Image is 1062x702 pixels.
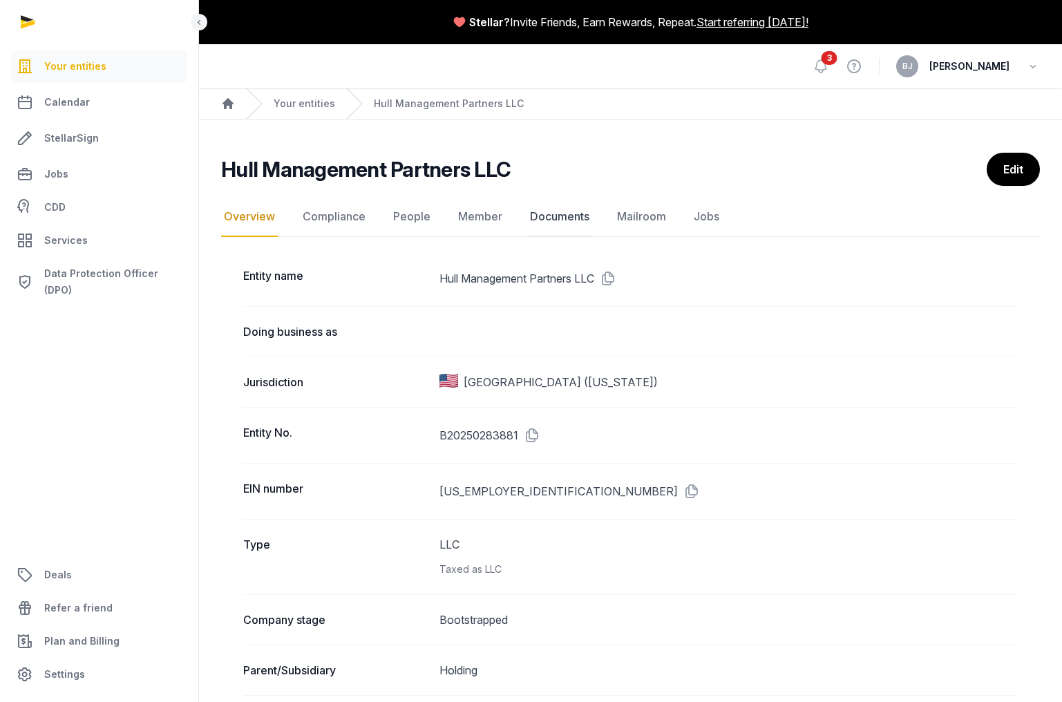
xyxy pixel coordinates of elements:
[243,611,428,628] dt: Company stage
[11,50,187,83] a: Your entities
[44,265,182,298] span: Data Protection Officer (DPO)
[464,374,658,390] span: [GEOGRAPHIC_DATA] ([US_STATE])
[896,55,918,77] button: BJ
[11,558,187,591] a: Deals
[243,323,428,340] dt: Doing business as
[243,424,428,446] dt: Entity No.
[987,153,1040,186] a: Edit
[439,662,1018,679] dd: Holding
[11,86,187,119] a: Calendar
[11,193,187,221] a: CDD
[300,197,368,237] a: Compliance
[902,62,913,70] span: BJ
[274,97,335,111] a: Your entities
[439,561,1018,578] div: Taxed as LLC
[813,542,1062,702] iframe: Chat Widget
[439,611,1018,628] dd: Bootstrapped
[44,58,106,75] span: Your entities
[455,197,505,237] a: Member
[243,480,428,502] dt: EIN number
[243,662,428,679] dt: Parent/Subsidiary
[469,14,510,30] span: Stellar?
[243,374,428,390] dt: Jurisdiction
[374,97,524,111] a: Hull Management Partners LLC
[822,51,837,65] span: 3
[243,267,428,290] dt: Entity name
[11,658,187,691] a: Settings
[439,424,1018,446] dd: B20250283881
[221,157,511,182] h2: Hull Management Partners LLC
[44,199,66,216] span: CDD
[696,14,808,30] a: Start referring [DATE]!
[439,480,1018,502] dd: [US_EMPLOYER_IDENTIFICATION_NUMBER]
[11,591,187,625] a: Refer a friend
[221,197,278,237] a: Overview
[44,94,90,111] span: Calendar
[11,260,187,304] a: Data Protection Officer (DPO)
[221,197,1040,237] nav: Tabs
[691,197,722,237] a: Jobs
[929,58,1009,75] span: [PERSON_NAME]
[11,625,187,658] a: Plan and Billing
[243,536,428,578] dt: Type
[11,158,187,191] a: Jobs
[44,666,85,683] span: Settings
[44,600,113,616] span: Refer a friend
[44,166,68,182] span: Jobs
[44,567,72,583] span: Deals
[527,197,592,237] a: Documents
[44,232,88,249] span: Services
[44,130,99,146] span: StellarSign
[44,633,120,649] span: Plan and Billing
[390,197,433,237] a: People
[439,267,1018,290] dd: Hull Management Partners LLC
[11,122,187,155] a: StellarSign
[11,224,187,257] a: Services
[614,197,669,237] a: Mailroom
[439,536,1018,578] dd: LLC
[199,88,1062,120] nav: Breadcrumb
